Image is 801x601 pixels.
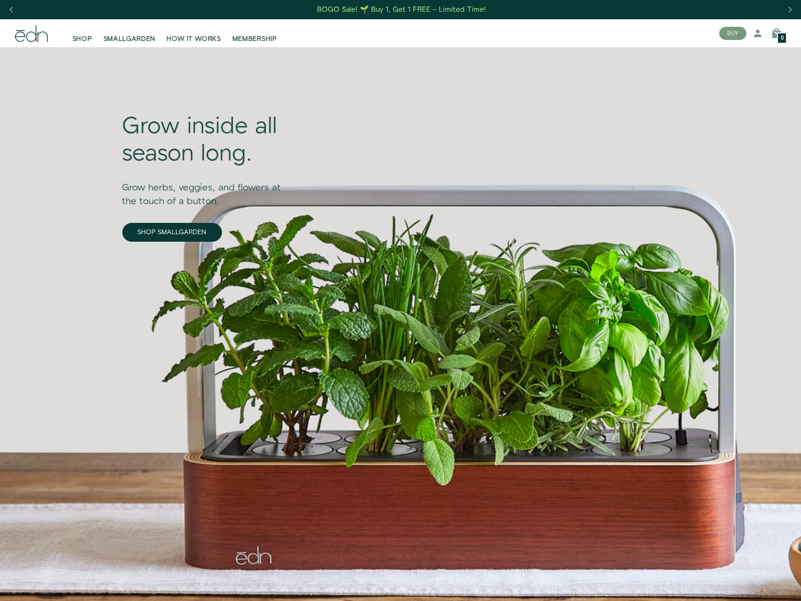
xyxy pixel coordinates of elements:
[72,34,92,44] span: SHOP
[122,223,222,242] a: SHOP SMALLGARDEN
[227,23,283,44] a: MEMBERSHIP
[161,23,226,44] a: HOW IT WORKS
[232,34,277,44] span: MEMBERSHIP
[719,27,746,40] button: BUY
[98,23,161,44] a: SMALLGARDEN
[729,573,792,596] iframe: Opens a widget where you can find more information
[167,34,221,44] span: HOW IT WORKS
[103,34,156,44] span: SMALLGARDEN
[316,2,487,17] a: BOGO Sale! 🌱 Buy 1, Get 1 FREE – Limited Time!
[781,36,784,41] span: 0
[122,113,295,167] div: Grow inside all season long.
[67,23,98,44] a: SHOP
[317,5,486,15] div: BOGO Sale! 🌱 Buy 1, Get 1 FREE – Limited Time!
[122,168,295,208] div: Grow herbs, veggies, and flowers at the touch of a button.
